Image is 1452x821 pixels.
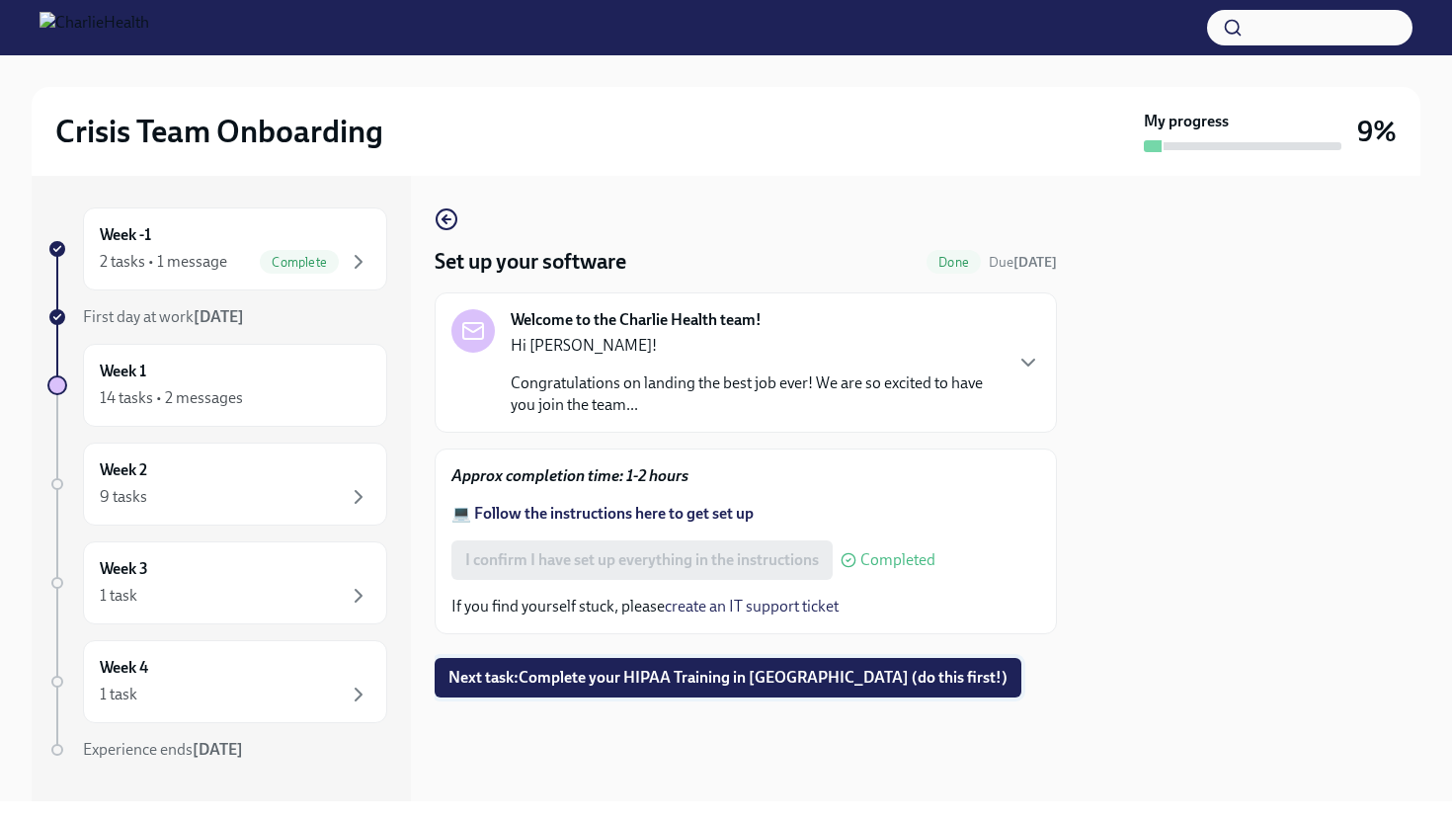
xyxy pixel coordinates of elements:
[194,307,244,326] strong: [DATE]
[100,251,227,273] div: 2 tasks • 1 message
[511,335,1001,357] p: Hi [PERSON_NAME]!
[100,224,151,246] h6: Week -1
[448,668,1008,688] span: Next task : Complete your HIPAA Training in [GEOGRAPHIC_DATA] (do this first!)
[989,253,1057,272] span: August 19th, 2025 10:00
[435,247,626,277] h4: Set up your software
[83,740,243,759] span: Experience ends
[47,640,387,723] a: Week 41 task
[47,207,387,290] a: Week -12 tasks • 1 messageComplete
[1357,114,1397,149] h3: 9%
[100,558,148,580] h6: Week 3
[989,254,1057,271] span: Due
[100,387,243,409] div: 14 tasks • 2 messages
[100,459,147,481] h6: Week 2
[47,344,387,427] a: Week 114 tasks • 2 messages
[100,486,147,508] div: 9 tasks
[1144,111,1229,132] strong: My progress
[83,307,244,326] span: First day at work
[260,255,339,270] span: Complete
[100,657,148,679] h6: Week 4
[100,684,137,705] div: 1 task
[193,740,243,759] strong: [DATE]
[55,112,383,151] h2: Crisis Team Onboarding
[451,466,688,485] strong: Approx completion time: 1-2 hours
[47,443,387,526] a: Week 29 tasks
[665,597,839,616] a: create an IT support ticket
[451,504,754,523] a: 💻 Follow the instructions here to get set up
[47,306,387,328] a: First day at work[DATE]
[451,596,1040,617] p: If you find yourself stuck, please
[511,309,762,331] strong: Welcome to the Charlie Health team!
[1013,254,1057,271] strong: [DATE]
[100,361,146,382] h6: Week 1
[511,372,1001,416] p: Congratulations on landing the best job ever! We are so excited to have you join the team...
[435,658,1021,698] button: Next task:Complete your HIPAA Training in [GEOGRAPHIC_DATA] (do this first!)
[927,255,981,270] span: Done
[47,541,387,624] a: Week 31 task
[860,552,935,568] span: Completed
[40,12,149,43] img: CharlieHealth
[100,585,137,607] div: 1 task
